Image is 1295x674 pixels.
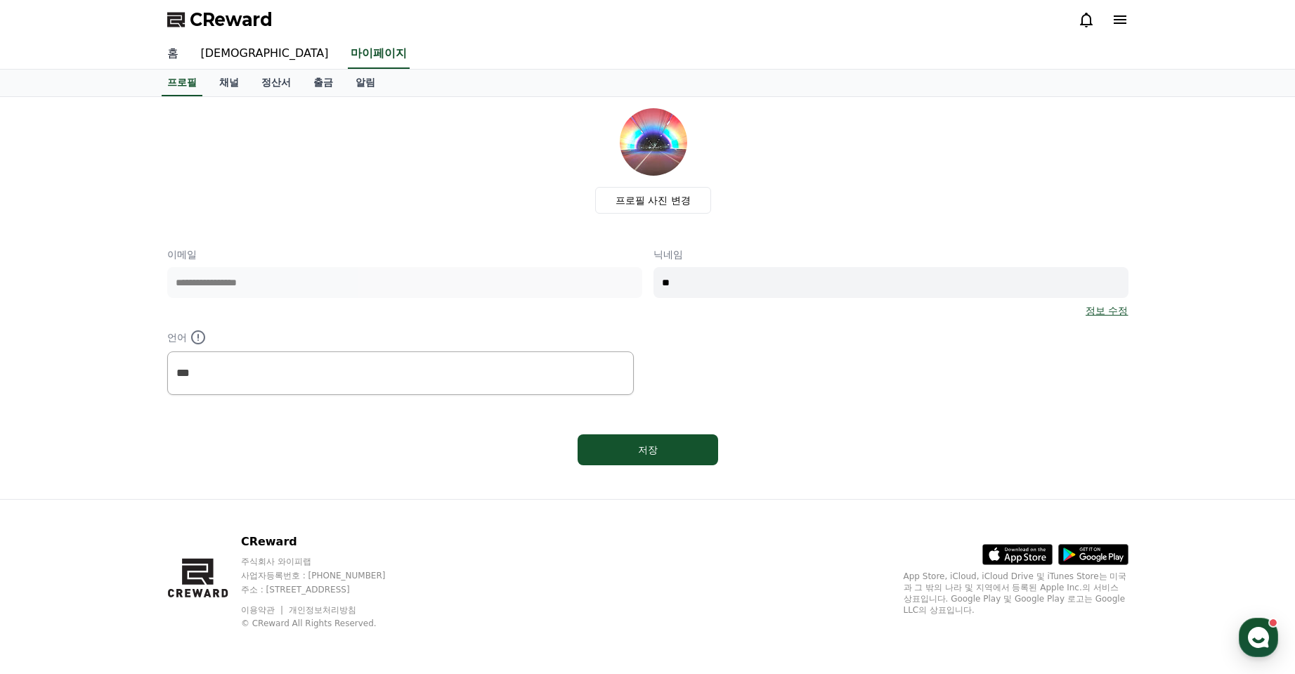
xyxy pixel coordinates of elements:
[129,467,145,479] span: 대화
[241,533,412,550] p: CReward
[241,570,412,581] p: 사업자등록번호 : [PHONE_NUMBER]
[348,39,410,69] a: 마이페이지
[595,187,711,214] label: 프로필 사진 변경
[578,434,718,465] button: 저장
[156,39,190,69] a: 홈
[167,329,642,346] p: 언어
[167,247,642,261] p: 이메일
[4,446,93,481] a: 홈
[620,108,687,176] img: profile_image
[241,618,412,629] p: © CReward All Rights Reserved.
[653,247,1128,261] p: 닉네임
[250,70,302,96] a: 정산서
[289,605,356,615] a: 개인정보처리방침
[302,70,344,96] a: 출금
[190,39,340,69] a: [DEMOGRAPHIC_DATA]
[44,467,53,478] span: 홈
[162,70,202,96] a: 프로필
[1086,304,1128,318] a: 정보 수정
[208,70,250,96] a: 채널
[904,571,1128,616] p: App Store, iCloud, iCloud Drive 및 iTunes Store는 미국과 그 밖의 나라 및 지역에서 등록된 Apple Inc.의 서비스 상표입니다. Goo...
[606,443,690,457] div: 저장
[241,556,412,567] p: 주식회사 와이피랩
[190,8,273,31] span: CReward
[181,446,270,481] a: 설정
[93,446,181,481] a: 대화
[167,8,273,31] a: CReward
[241,584,412,595] p: 주소 : [STREET_ADDRESS]
[241,605,285,615] a: 이용약관
[217,467,234,478] span: 설정
[344,70,386,96] a: 알림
